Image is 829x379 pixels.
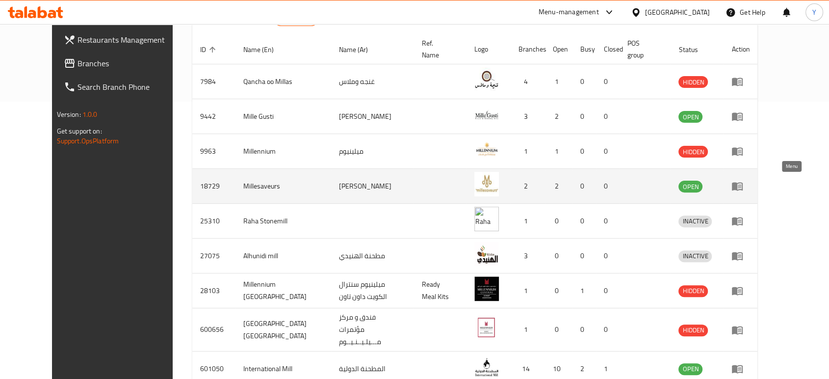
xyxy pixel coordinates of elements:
[78,57,182,69] span: Branches
[474,67,499,92] img: Qancha oo Millas
[235,64,331,99] td: Qancha oo Millas
[511,134,545,169] td: 1
[414,273,466,308] td: Ready Meal Kits
[474,207,499,231] img: Raha Stonemill
[731,250,750,262] div: Menu
[678,216,712,227] div: INACTIVE
[596,204,620,239] td: 0
[678,285,708,297] div: HIDDEN
[545,204,572,239] td: 0
[731,145,750,157] div: Menu
[678,250,712,262] span: INACTIVE
[331,64,414,99] td: غنجه وملاس
[678,285,708,297] span: HIDDEN
[596,134,620,169] td: 0
[511,64,545,99] td: 4
[545,64,572,99] td: 1
[545,169,572,204] td: 2
[627,37,659,61] span: POS group
[731,215,750,227] div: Menu
[421,37,455,61] span: Ref. Name
[678,77,708,88] span: HIDDEN
[539,6,599,18] div: Menu-management
[200,10,319,26] h2: Restaurants list
[56,28,190,52] a: Restaurants Management
[78,81,182,93] span: Search Branch Phone
[596,273,620,308] td: 0
[192,204,235,239] td: 25310
[545,273,572,308] td: 0
[572,204,596,239] td: 0
[235,204,331,239] td: Raha Stonemill
[572,134,596,169] td: 0
[192,169,235,204] td: 18729
[192,64,235,99] td: 7984
[731,110,750,122] div: Menu
[331,239,414,273] td: مطحنة الهنيدي
[678,111,702,123] span: OPEN
[57,135,119,147] a: Support.OpsPlatform
[235,308,331,352] td: [GEOGRAPHIC_DATA] [GEOGRAPHIC_DATA]
[731,76,750,87] div: Menu
[596,239,620,273] td: 0
[678,76,708,88] div: HIDDEN
[474,102,499,127] img: Mille Gusti
[192,308,235,352] td: 600656
[56,52,190,75] a: Branches
[466,34,511,64] th: Logo
[596,99,620,134] td: 0
[331,99,414,134] td: [PERSON_NAME]
[678,181,702,192] span: OPEN
[331,169,414,204] td: [PERSON_NAME]
[331,273,414,308] td: ميلينيوم سنترال الكويت داون تاون
[731,324,750,336] div: Menu
[572,239,596,273] td: 0
[511,204,545,239] td: 1
[200,44,219,55] span: ID
[474,316,499,340] img: Millennium Hotel and Convention Centre Kuwait
[731,363,750,375] div: Menu
[235,134,331,169] td: Millennium
[511,273,545,308] td: 1
[678,363,702,375] div: OPEN
[474,242,499,266] img: Alhunidi mill
[192,273,235,308] td: 28103
[192,134,235,169] td: 9963
[235,99,331,134] td: Mille Gusti
[82,108,98,121] span: 1.0.0
[678,325,708,336] span: HIDDEN
[474,354,499,379] img: International Mill
[572,34,596,64] th: Busy
[331,134,414,169] td: ميلينيوم
[235,273,331,308] td: Millennium [GEOGRAPHIC_DATA]
[572,308,596,352] td: 0
[678,44,710,55] span: Status
[331,308,414,352] td: فندق و مركز مؤتمرات مـــيلـيــنـيــوم
[596,169,620,204] td: 0
[235,169,331,204] td: Millesaveurs
[545,239,572,273] td: 0
[572,273,596,308] td: 1
[235,239,331,273] td: Alhunidi mill
[572,64,596,99] td: 0
[56,75,190,99] a: Search Branch Phone
[339,44,381,55] span: Name (Ar)
[545,134,572,169] td: 1
[192,239,235,273] td: 27075
[678,146,708,158] div: HIDDEN
[243,44,286,55] span: Name (En)
[678,363,702,375] span: OPEN
[192,99,235,134] td: 9442
[57,125,102,137] span: Get support on:
[511,239,545,273] td: 3
[545,99,572,134] td: 2
[474,172,499,196] img: Millesaveurs
[57,108,81,121] span: Version:
[645,7,710,18] div: [GEOGRAPHIC_DATA]
[511,99,545,134] td: 3
[511,169,545,204] td: 2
